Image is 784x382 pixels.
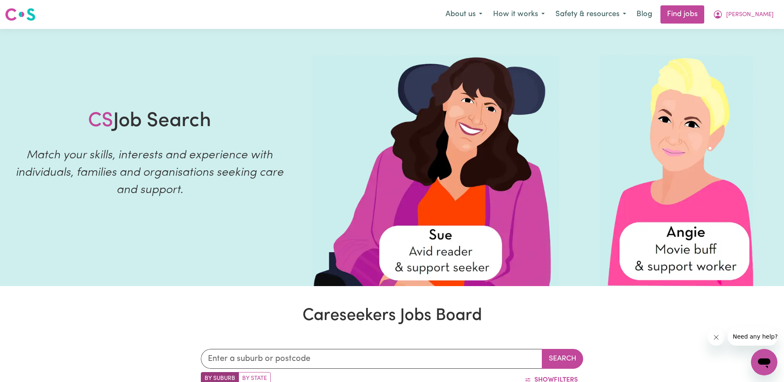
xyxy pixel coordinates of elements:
button: Search [542,349,583,369]
input: Enter a suburb or postcode [201,349,542,369]
iframe: Close message [708,329,724,346]
span: CS [88,111,113,131]
button: Safety & resources [550,6,631,23]
span: [PERSON_NAME] [726,10,774,19]
a: Blog [631,5,657,24]
a: Find jobs [660,5,704,24]
p: Match your skills, interests and experience with individuals, families and organisations seeking ... [10,147,289,199]
a: Careseekers logo [5,5,36,24]
button: How it works [488,6,550,23]
button: My Account [708,6,779,23]
img: Careseekers logo [5,7,36,22]
iframe: Button to launch messaging window [751,349,777,375]
iframe: Message from company [728,327,777,346]
span: Need any help? [5,6,50,12]
h1: Job Search [88,110,211,134]
button: About us [440,6,488,23]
